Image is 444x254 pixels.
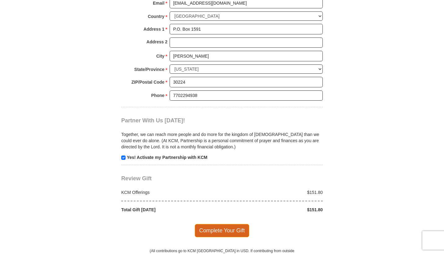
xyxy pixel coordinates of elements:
[121,117,185,124] span: Partner With Us [DATE]!
[121,175,152,182] span: Review Gift
[118,207,222,213] div: Total Gift [DATE]
[134,65,164,74] strong: State/Province
[222,189,326,195] div: $151.80
[131,78,165,86] strong: ZIP/Postal Code
[151,91,165,100] strong: Phone
[222,207,326,213] div: $151.80
[148,12,165,21] strong: Country
[121,131,323,150] p: Together, we can reach more people and do more for the kingdom of [DEMOGRAPHIC_DATA] than we coul...
[144,25,165,33] strong: Address 1
[127,155,207,160] strong: Yes! Activate my Partnership with KCM
[146,37,167,46] strong: Address 2
[156,52,164,60] strong: City
[118,189,222,195] div: KCM Offerings
[195,224,250,237] span: Complete Your Gift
